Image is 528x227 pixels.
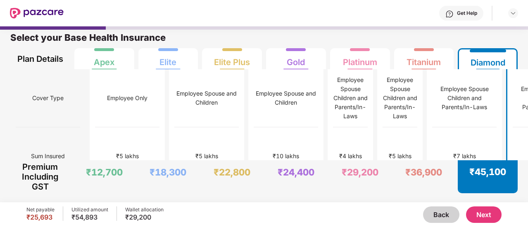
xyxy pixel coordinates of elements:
[26,213,55,221] div: ₹25,693
[333,75,368,121] div: Employee Spouse Children and Parents/In-Laws
[10,32,518,48] div: Select your Base Health Insurance
[107,94,147,103] div: Employee Only
[453,152,476,161] div: ₹7 lakhs
[287,51,305,67] div: Gold
[432,84,497,112] div: Employee Spouse Children and Parents/In-Laws
[342,166,378,178] div: ₹29,200
[383,75,417,121] div: Employee Spouse Children and Parents/In-Laws
[469,166,506,178] div: ₹45,100
[273,152,299,161] div: ₹10 lakhs
[407,51,441,67] div: Titanium
[471,51,505,68] div: Diamond
[31,148,65,164] span: Sum Insured
[466,206,502,223] button: Next
[150,166,186,178] div: ₹18,300
[32,90,64,106] span: Cover Type
[405,166,442,178] div: ₹36,900
[389,152,411,161] div: ₹5 lakhs
[26,206,55,213] div: Net payable
[423,206,459,223] button: Back
[159,51,176,67] div: Elite
[254,89,318,107] div: Employee Spouse and Children
[343,51,377,67] div: Platinum
[116,152,139,161] div: ₹5 lakhs
[214,51,250,67] div: Elite Plus
[86,166,123,178] div: ₹12,700
[278,166,314,178] div: ₹24,400
[16,48,65,69] div: Plan Details
[510,10,516,16] img: svg+xml;base64,PHN2ZyBpZD0iRHJvcGRvd24tMzJ4MzIiIHhtbG5zPSJodHRwOi8vd3d3LnczLm9yZy8yMDAwL3N2ZyIgd2...
[10,8,64,19] img: New Pazcare Logo
[71,206,108,213] div: Utilized amount
[71,213,108,221] div: ₹54,893
[339,152,362,161] div: ₹4 lakhs
[94,51,114,67] div: Apex
[195,152,218,161] div: ₹5 lakhs
[214,166,250,178] div: ₹22,800
[445,10,454,18] img: svg+xml;base64,PHN2ZyBpZD0iSGVscC0zMngzMiIgeG1sbnM9Imh0dHA6Ly93d3cudzMub3JnLzIwMDAvc3ZnIiB3aWR0aD...
[174,89,239,107] div: Employee Spouse and Children
[457,10,477,16] div: Get Help
[16,160,65,193] div: Premium Including GST
[125,206,164,213] div: Wallet allocation
[125,213,164,221] div: ₹29,200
